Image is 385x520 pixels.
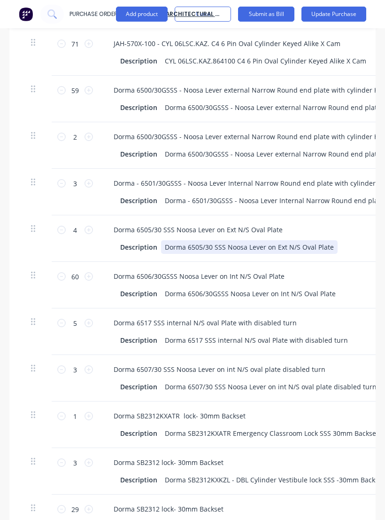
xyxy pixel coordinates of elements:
[106,409,253,423] div: Dorma SB2312KXATR lock- 30mm Backset
[106,269,292,283] div: Dorma 6506/30GSSS Noosa Lever on Int N/S Oval Plate
[238,7,294,22] button: Submit as Bill
[161,54,370,68] div: CYL 06LSC.KAZ.864100 C4 6 Pin Oval Cylinder Keyed Alike X Cam
[19,7,33,21] img: Factory
[106,223,290,236] div: Dorma 6505/30 SSS Noosa Lever on Ext N/S Oval Plate
[175,7,231,22] button: Close
[116,101,161,114] div: Description
[106,362,333,376] div: Dorma 6507/30 SSS Noosa Lever on int N/S oval plate disabled turn
[116,54,161,68] div: Description
[142,10,272,18] a: Jomon Architectural Hardware Pty Ltd
[116,147,161,161] div: Description
[116,7,168,22] button: Add product
[116,287,161,300] div: Description
[161,333,352,347] div: Dorma 6517 SSS internal N/S oval Plate with disabled turn
[116,426,161,440] div: Description
[106,502,231,516] div: Dorma SB2312 lock- 30mm Backset
[161,426,382,440] div: Dorma SB2312KXATR Emergency Classroom Lock SSS 30mm Backset
[116,240,161,254] div: Description
[69,10,141,18] div: Purchase Order #4713 -
[116,194,161,207] div: Description
[116,473,161,487] div: Description
[301,7,366,22] button: Update Purchase
[106,316,304,330] div: Dorma 6517 SSS internal N/S oval Plate with disabled turn
[116,380,161,394] div: Description
[161,380,380,394] div: Dorma 6507/30 SSS Noosa Lever on int N/S oval plate disabled turn
[106,456,231,469] div: Dorma SB2312 lock- 30mm Backset
[116,333,161,347] div: Description
[106,37,348,50] div: JAH-570X-100 - CYL 06LSC.KAZ. C4 6 Pin Oval Cylinder Keyed Alike X Cam
[161,287,339,300] div: Dorma 6506/30GSSS Noosa Lever on Int N/S Oval Plate
[161,240,338,254] div: Dorma 6505/30 SSS Noosa Lever on Ext N/S Oval Plate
